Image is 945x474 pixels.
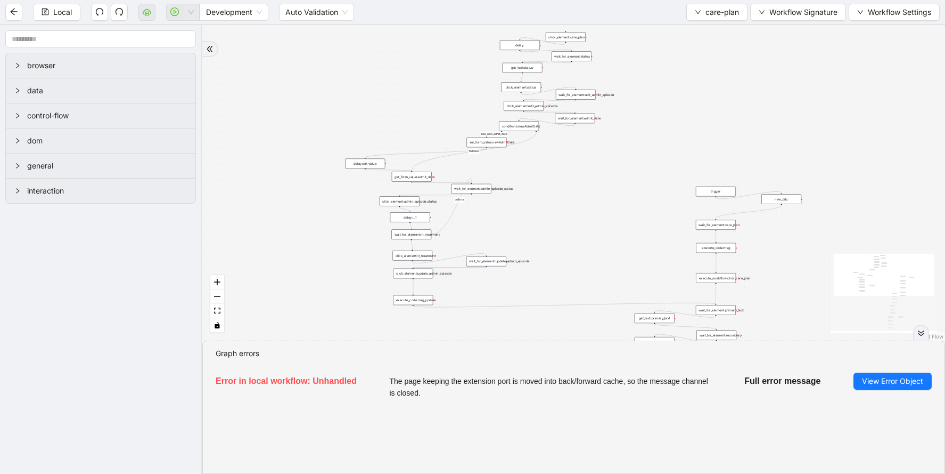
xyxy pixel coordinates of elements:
[27,160,187,172] span: general
[504,101,544,111] div: click_element:edit_admin_episode
[33,4,80,21] button: saveLocal
[391,229,431,239] div: wait_for_element:in_treatment
[654,324,716,330] g: Edge from get_text:primary_text to wait_for_element:secondary
[389,375,711,399] span: The page keeping the extension port is moved into back/forward cache, so the message channel is c...
[390,212,430,222] div: delay:__1
[413,254,487,263] g: Edge from click_element:in_treatment to wait_for_element:update_admin_episode
[393,295,433,306] div: execute_code:msg_update
[392,172,432,182] div: get_form_value:admit_date
[556,90,596,100] div: wait_for_element:edit_admin_episode
[6,179,195,203] div: interaction
[521,74,522,81] g: Edge from get_text:status to click_element:status
[635,337,675,347] div: get_text:secondary_text
[451,184,491,194] div: wait_for_element:admin_episode_status
[206,4,262,20] span: Development
[759,9,765,15] span: down
[216,375,357,388] h5: Error in local workflow: Unhandled
[853,373,932,390] button: View Error Object
[481,132,508,137] g: Edge from conditions:newAdmitDate to set_form_value:newAdmitDate
[695,9,701,15] span: down
[42,8,49,15] span: save
[380,196,420,206] div: click_element:admin_episode_status
[769,6,837,18] span: Workflow Signature
[393,269,433,279] div: click_element:update_admin_episode
[546,32,586,42] div: click_element:care_plan
[27,135,187,147] span: dom
[6,53,195,78] div: browser
[392,251,432,261] div: click_element:in_treatment
[6,78,195,103] div: data
[285,4,348,20] span: Auto Validation
[552,51,591,61] div: wait_for_element:status
[716,205,781,219] g: Edge from new_tab: to wait_for_element:care_plan
[502,63,542,73] div: get_text:status
[501,82,541,92] div: click_element:status
[432,179,471,235] g: Edge from wait_for_element:in_treatment to wait_for_element:admin_episode_status
[555,114,595,124] div: wait_for_element:admit_date
[143,7,151,16] span: cloud-server
[696,273,736,283] div: execute_workflow:click_care_plan
[635,314,675,324] div: get_text:primary_text
[27,110,187,122] span: control-flow
[5,4,22,21] button: arrow-left
[466,138,506,147] div: set_form_value:newAdmitDate
[696,187,736,197] div: trigger
[216,348,932,359] div: Graph errors
[91,4,108,21] button: undo
[521,87,576,94] g: Edge from click_element:status to wait_for_element:edit_admin_episode
[522,61,571,62] g: Edge from wait_for_element:status to get_text:status
[761,194,801,204] div: new_tab:
[345,158,385,168] div: delay:set_value
[696,243,736,253] div: execute_code:msg
[14,188,21,194] span: right
[399,195,471,195] g: Edge from wait_for_element:admin_episode_status to click_element:admin_episode_status
[27,185,187,197] span: interaction
[654,311,716,317] g: Edge from wait_for_element:primary_text to get_text:primary_text
[166,4,183,21] button: play-circle
[696,220,736,230] div: wait_for_element:care_plan
[520,50,571,52] g: Edge from delay: to wait_for_element:status
[916,333,943,340] a: React Flow attribution
[500,40,540,50] div: delay:
[14,113,21,119] span: right
[716,191,781,199] g: Edge from trigger to new_tab:
[520,38,565,45] g: Edge from click_element:care_plan to delay:
[686,4,747,21] button: downcare-plan
[696,305,736,315] div: wait_for_element:primary_text
[744,375,820,388] h5: Full error message
[849,4,940,21] button: downWorkflow Settings
[862,375,923,387] span: View Error Object
[696,330,736,340] div: wait_for_element:secondary
[170,7,179,16] span: play-circle
[95,7,104,16] span: undo
[138,4,155,21] button: cloud-server
[210,304,224,318] button: fit view
[413,303,716,307] g: Edge from execute_code:msg_update to wait_for_element:primary_text
[399,207,410,211] g: Edge from click_element:admin_episode_status to delay:__1
[6,154,195,178] div: general
[111,4,128,21] button: redo
[499,121,539,131] div: conditions:newAdmitDate
[365,170,412,171] g: Edge from delay:set_value to get_form_value:admit_date
[917,330,925,337] span: double-right
[750,4,846,21] button: downWorkflow Signature
[6,128,195,153] div: dom
[654,334,716,343] g: Edge from wait_for_element:secondary to get_text:secondary_text
[365,148,487,157] g: Edge from set_form_value:newAdmitDate to delay:set_value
